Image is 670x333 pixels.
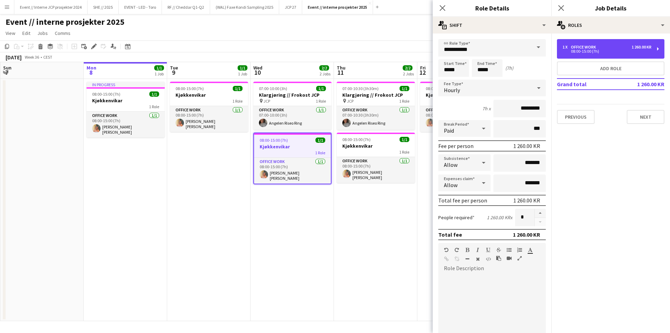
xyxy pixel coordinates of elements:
[87,97,165,104] h3: Kjøkkenvikar
[337,157,415,183] app-card-role: Office work1/108:00-15:00 (7h)[PERSON_NAME] [PERSON_NAME]
[155,71,164,76] div: 1 Job
[403,65,412,71] span: 2/2
[557,61,664,75] button: Add role
[438,214,475,221] label: People required
[37,30,48,36] span: Jobs
[88,0,119,14] button: SHE // 2025
[253,92,332,98] h3: Klargjøring // Frokost JCP
[23,54,40,60] span: Week 36
[315,150,325,155] span: 1 Role
[420,65,426,71] span: Fri
[316,86,326,91] span: 1/1
[6,17,125,27] h1: Event // interne prosjekter 2025
[433,3,551,13] h3: Role Details
[3,29,18,38] a: View
[238,71,247,76] div: 1 Job
[337,143,415,149] h3: Kjøkkenvikar
[259,86,287,91] span: 07:00-10:00 (3h)
[507,256,512,261] button: Insert video
[475,247,480,253] button: Italic
[252,68,262,76] span: 10
[6,30,15,36] span: View
[420,92,498,98] h3: Kjøkkenvikar
[210,0,279,14] button: (WAL) Faxe Kondi Sampling 2025
[486,256,491,262] button: HTML Code
[557,79,620,90] td: Grand total
[169,68,178,76] span: 9
[627,110,664,124] button: Next
[454,247,459,253] button: Redo
[444,127,454,134] span: Paid
[336,68,345,76] span: 11
[253,133,332,184] app-job-card: 08:00-15:00 (7h)1/1Kjøkkenvikar1 RoleOffice work1/108:00-15:00 (7h)[PERSON_NAME] [PERSON_NAME]
[399,98,409,104] span: 1 Role
[496,256,501,261] button: Paste as plain text
[337,82,415,130] app-job-card: 07:00-10:30 (3h30m)1/1Klargjøring // Frokost JCP JCP1 RoleOffice work1/107:00-10:30 (3h30m)Angele...
[513,197,540,204] div: 1 260.00 KR
[154,65,164,71] span: 1/1
[55,30,70,36] span: Comms
[482,105,491,112] div: 7h x
[513,142,540,149] div: 1 260.00 KR
[253,82,332,130] div: 07:00-10:00 (3h)1/1Klargjøring // Frokost JCP JCP1 RoleOffice work1/107:00-10:00 (3h)Angelen Rise...
[35,29,51,38] a: Jobs
[507,247,512,253] button: Unordered List
[465,256,470,262] button: Horizontal Line
[238,65,247,71] span: 1/1
[20,29,33,38] a: Edit
[87,82,165,87] div: In progress
[438,142,474,149] div: Fee per person
[563,45,571,50] div: 1 x
[400,137,409,142] span: 1/1
[438,197,487,204] div: Total fee per person
[475,256,480,262] button: Clear Formatting
[505,65,513,71] div: (7h)
[52,29,73,38] a: Comms
[253,106,332,130] app-card-role: Office work1/107:00-10:00 (3h)Angelen Riseo Ring
[162,0,210,14] button: RF // Cheddar Q1-Q2
[337,92,415,98] h3: Klargjøring // Frokost JCP
[571,45,599,50] div: Office work
[420,82,498,132] div: 08:00-15:00 (7h)1/1Kjøkkenvikar1 RoleOffice work1/108:00-15:00 (7h)[PERSON_NAME] [PERSON_NAME]
[535,209,546,218] button: Increase
[319,65,329,71] span: 2/2
[400,86,409,91] span: 1/1
[119,0,162,14] button: EVENT - LED - Toro
[14,0,88,14] button: Event // Interne JCP prosjekter 2024
[170,106,248,132] app-card-role: Office work1/108:00-15:00 (7h)[PERSON_NAME] [PERSON_NAME]
[444,87,460,94] span: Hourly
[92,91,120,97] span: 08:00-15:00 (7h)
[342,86,379,91] span: 07:00-10:30 (3h30m)
[85,68,96,76] span: 8
[320,71,330,76] div: 2 Jobs
[426,86,454,91] span: 08:00-15:00 (7h)
[528,247,533,253] button: Text Color
[170,82,248,132] app-job-card: 08:00-15:00 (7h)1/1Kjøkkenvikar1 RoleOffice work1/108:00-15:00 (7h)[PERSON_NAME] [PERSON_NAME]
[517,256,522,261] button: Fullscreen
[419,68,426,76] span: 12
[302,0,373,14] button: Event // interne prosjekter 2025
[337,65,345,71] span: Thu
[253,65,262,71] span: Wed
[337,133,415,183] app-job-card: 08:00-15:00 (7h)1/1Kjøkkenvikar1 RoleOffice work1/108:00-15:00 (7h)[PERSON_NAME] [PERSON_NAME]
[254,158,331,184] app-card-role: Office work1/108:00-15:00 (7h)[PERSON_NAME] [PERSON_NAME]
[43,54,52,60] div: CEST
[170,65,178,71] span: Tue
[260,138,288,143] span: 08:00-15:00 (7h)
[232,98,243,104] span: 1 Role
[465,247,470,253] button: Bold
[551,17,670,34] div: Roles
[170,92,248,98] h3: Kjøkkenvikar
[620,79,664,90] td: 1 260.00 KR
[347,98,353,104] span: JCP
[176,86,204,91] span: 08:00-15:00 (7h)
[87,112,165,138] app-card-role: Office work1/108:00-15:00 (7h)[PERSON_NAME] [PERSON_NAME]
[233,86,243,91] span: 1/1
[315,138,325,143] span: 1/1
[557,110,595,124] button: Previous
[486,247,491,253] button: Underline
[279,0,302,14] button: JCP 27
